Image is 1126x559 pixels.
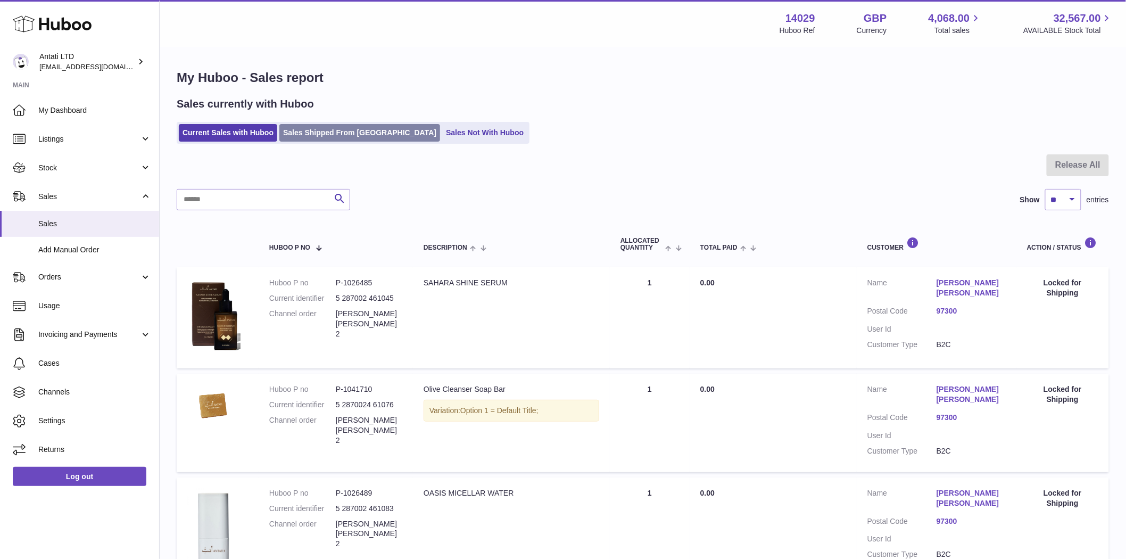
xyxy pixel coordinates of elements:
[38,301,151,311] span: Usage
[269,293,336,303] dt: Current identifier
[179,124,277,142] a: Current Sales with Huboo
[424,244,467,251] span: Description
[13,54,29,70] img: internalAdmin-14029@internal.huboo.com
[424,400,599,422] div: Variation:
[937,516,1006,527] a: 97300
[867,488,937,511] dt: Name
[1087,195,1109,205] span: entries
[336,384,402,394] dd: P-1041710
[1054,11,1101,26] span: 32,567.00
[269,504,336,514] dt: Current identifier
[867,431,937,441] dt: User Id
[867,384,937,407] dt: Name
[867,340,937,350] dt: Customer Type
[937,384,1006,405] a: [PERSON_NAME] [PERSON_NAME]
[610,267,690,368] td: 1
[336,519,402,549] dd: [PERSON_NAME] [PERSON_NAME] 2
[177,69,1109,86] h1: My Huboo - Sales report
[279,124,440,142] a: Sales Shipped From [GEOGRAPHIC_DATA]
[610,374,690,472] td: 1
[780,26,815,36] div: Huboo Ref
[867,278,937,301] dt: Name
[1027,237,1098,251] div: Action / Status
[937,413,1006,423] a: 97300
[269,400,336,410] dt: Current identifier
[1020,195,1040,205] label: Show
[700,385,715,393] span: 0.00
[867,446,937,456] dt: Customer Type
[929,11,982,36] a: 4,068.00 Total sales
[38,272,140,282] span: Orders
[38,445,151,455] span: Returns
[38,330,140,340] span: Invoicing and Payments
[1023,26,1113,36] span: AVAILABLE Stock Total
[38,245,151,255] span: Add Manual Order
[424,384,599,394] div: Olive Cleanser Soap Bar
[620,237,663,251] span: ALLOCATED Quantity
[38,219,151,229] span: Sales
[857,26,887,36] div: Currency
[1023,11,1113,36] a: 32,567.00 AVAILABLE Stock Total
[187,384,241,429] img: barsoap.png
[867,534,937,544] dt: User Id
[336,488,402,498] dd: P-1026489
[1027,488,1098,508] div: Locked for Shipping
[269,488,336,498] dt: Huboo P no
[867,413,937,425] dt: Postal Code
[336,504,402,514] dd: 5 287002 461083
[336,400,402,410] dd: 5 2870024 61076
[1027,278,1098,298] div: Locked for Shipping
[38,134,140,144] span: Listings
[1027,384,1098,405] div: Locked for Shipping
[336,278,402,288] dd: P-1026485
[424,278,599,288] div: SAHARA SHINE SERUM
[937,446,1006,456] dd: B2C
[867,324,937,334] dt: User Id
[336,415,402,446] dd: [PERSON_NAME] [PERSON_NAME] 2
[39,52,135,72] div: Antati LTD
[336,293,402,303] dd: 5 287002 461045
[177,97,314,111] h2: Sales currently with Huboo
[937,488,1006,508] a: [PERSON_NAME] [PERSON_NAME]
[460,406,539,415] span: Option 1 = Default Title;
[39,62,156,71] span: [EMAIL_ADDRESS][DOMAIN_NAME]
[424,488,599,498] div: OASIS MICELLAR WATER
[269,519,336,549] dt: Channel order
[187,278,241,355] img: 1735333209.png
[269,384,336,394] dt: Huboo P no
[934,26,982,36] span: Total sales
[269,309,336,339] dt: Channel order
[442,124,527,142] a: Sales Not With Huboo
[867,237,1006,251] div: Customer
[700,244,738,251] span: Total paid
[38,163,140,173] span: Stock
[864,11,887,26] strong: GBP
[937,340,1006,350] dd: B2C
[700,278,715,287] span: 0.00
[700,489,715,497] span: 0.00
[269,244,310,251] span: Huboo P no
[269,415,336,446] dt: Channel order
[38,387,151,397] span: Channels
[38,105,151,116] span: My Dashboard
[38,358,151,368] span: Cases
[937,278,1006,298] a: [PERSON_NAME] [PERSON_NAME]
[929,11,970,26] span: 4,068.00
[38,192,140,202] span: Sales
[336,309,402,339] dd: [PERSON_NAME] [PERSON_NAME] 2
[867,306,937,319] dt: Postal Code
[269,278,336,288] dt: Huboo P no
[38,416,151,426] span: Settings
[785,11,815,26] strong: 14029
[937,306,1006,316] a: 97300
[867,516,937,529] dt: Postal Code
[13,467,146,486] a: Log out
